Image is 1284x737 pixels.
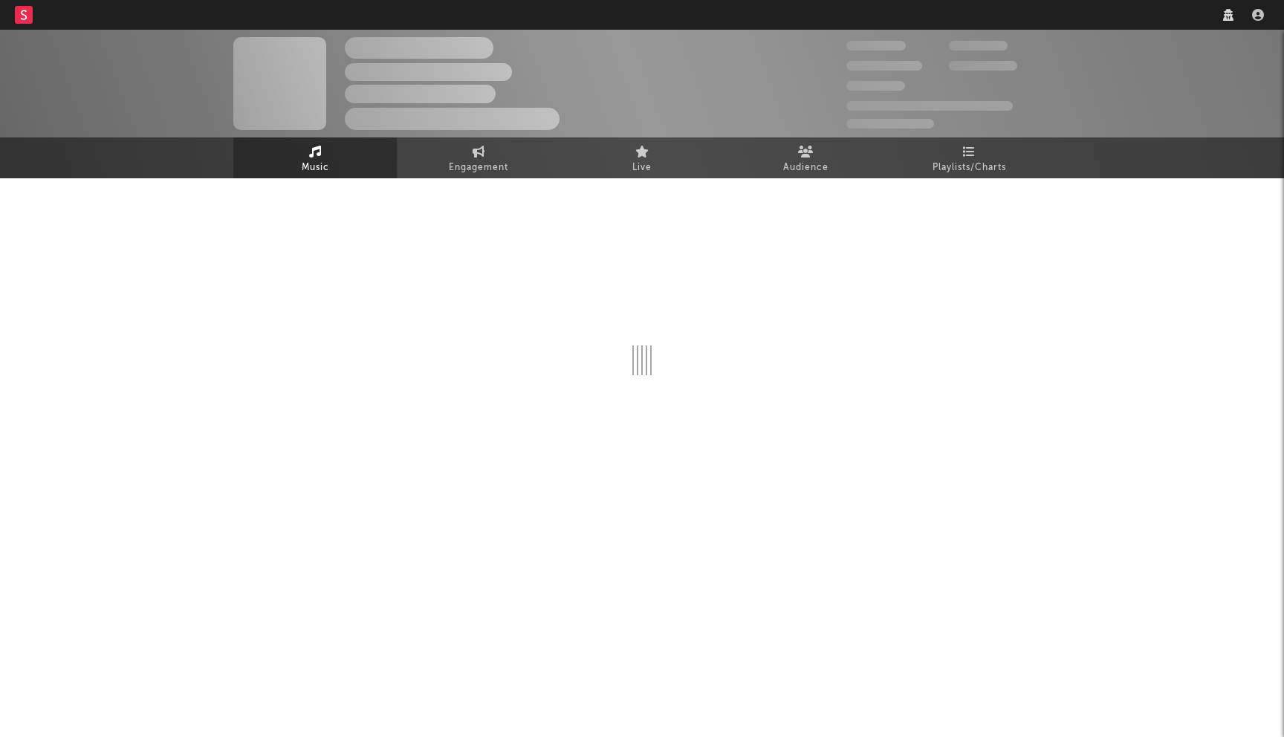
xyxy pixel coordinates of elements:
a: Live [560,137,724,178]
span: 50,000,000 Monthly Listeners [846,101,1013,111]
span: 100,000 [949,41,1008,51]
span: 1,000,000 [949,61,1017,71]
span: Jump Score: 85.0 [846,119,934,129]
span: Engagement [449,159,508,177]
span: Playlists/Charts [933,159,1006,177]
span: 50,000,000 [846,61,922,71]
span: 300,000 [846,41,906,51]
a: Audience [724,137,887,178]
span: Music [302,159,329,177]
a: Engagement [397,137,560,178]
a: Music [233,137,397,178]
span: Live [632,159,652,177]
span: Audience [783,159,829,177]
a: Playlists/Charts [887,137,1051,178]
span: 100,000 [846,81,905,91]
